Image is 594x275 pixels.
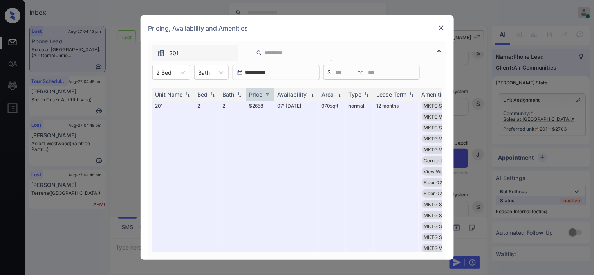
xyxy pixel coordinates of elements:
div: Amenities [422,91,448,98]
td: 07' [DATE] [274,99,319,266]
td: 2 [195,99,220,266]
span: MKTG Storage Am... [424,234,469,240]
span: to [359,68,364,77]
img: icon-zuma [157,49,165,57]
span: View Wetlands [424,169,457,174]
img: sorting [264,92,271,97]
div: Bath [223,91,235,98]
img: close [437,24,445,32]
span: MKTG Storage Am... [424,201,469,207]
img: sorting [308,92,316,97]
div: Type [349,91,362,98]
span: MKTG Washer/Dry... [424,136,469,142]
span: $ [328,68,331,77]
span: Floor 02 [424,191,442,196]
img: sorting [184,92,191,97]
img: sorting [235,92,243,97]
td: 12 months [374,99,419,266]
span: MKTG WiFi High-... [424,147,466,153]
td: 2 [220,99,246,266]
span: Floor 02 [424,180,442,185]
img: sorting [363,92,370,97]
span: MKTG Washer/Dry... [424,245,469,251]
img: sorting [408,92,415,97]
span: MKTG Shower Til... [424,212,467,218]
td: $2658 [246,99,274,266]
div: Availability [278,91,307,98]
img: sorting [209,92,217,97]
div: Pricing, Availability and Amenities [141,15,454,41]
div: Bed [198,91,208,98]
td: 970 sqft [319,99,346,266]
img: icon-zuma [435,47,444,56]
div: Area [322,91,334,98]
img: sorting [335,92,343,97]
td: normal [346,99,374,266]
div: Unit Name [155,91,183,98]
span: MKTG Washer/Dry... [424,114,469,120]
span: Corner Unit [424,158,450,164]
div: Lease Term [377,91,407,98]
span: MKTG Shower Til... [424,125,467,131]
span: MKTG Shower Wal... [424,223,469,229]
div: Price [249,91,263,98]
span: MKTG Shower Til... [424,103,467,109]
img: icon-zuma [256,49,262,56]
td: 201 [152,99,195,266]
span: 201 [170,49,179,58]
